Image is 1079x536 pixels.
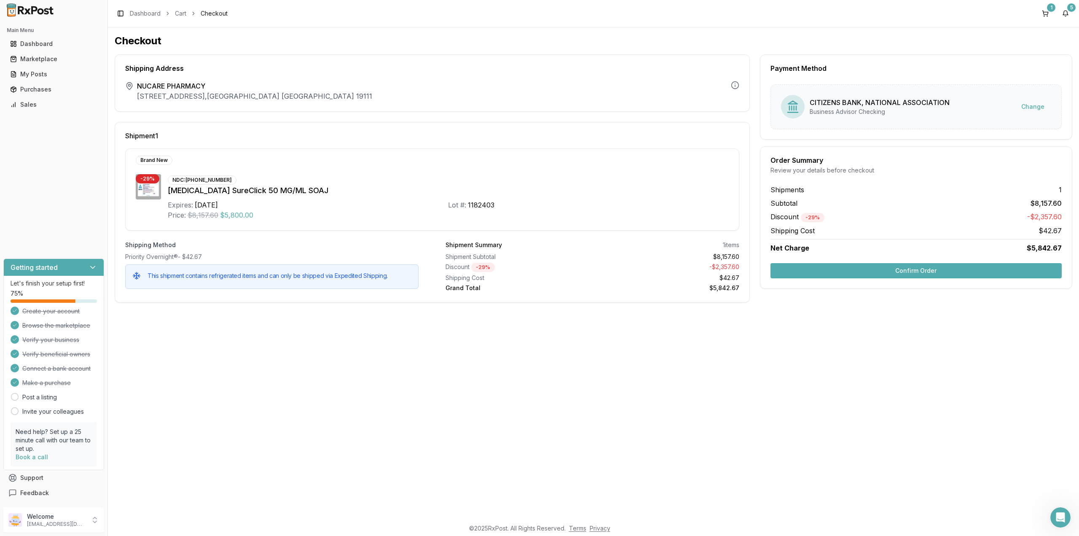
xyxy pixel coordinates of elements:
span: Verify your business [22,336,79,344]
div: Grand Total [446,284,589,292]
div: NDC: [PHONE_NUMBER] [168,175,236,185]
p: Let's finish your setup first! [11,279,97,288]
div: $42.67 [596,274,739,282]
nav: breadcrumb [130,9,228,18]
span: Create your account [22,307,80,315]
div: - 29 % [136,174,159,183]
div: Order Summary [770,157,1062,164]
button: 1 [1039,7,1052,20]
h2: Main Menu [7,27,101,34]
a: Dashboard [130,9,161,18]
span: $42.67 [1039,226,1062,236]
span: 75 % [11,289,23,298]
div: Business Advisor Checking [810,108,950,116]
div: - $2,357.60 [596,263,739,272]
img: User avatar [8,513,22,527]
span: Browse the marketplace [22,321,90,330]
button: My Posts [3,67,104,81]
span: Connect a bank account [22,364,91,373]
div: Sales [10,100,97,109]
p: [STREET_ADDRESS] , [GEOGRAPHIC_DATA] [GEOGRAPHIC_DATA] 19111 [137,91,372,101]
a: Invite your colleagues [22,407,84,416]
a: Cart [175,9,186,18]
div: 1 items [723,241,739,249]
div: $8,157.60 [596,253,739,261]
img: Enbrel SureClick 50 MG/ML SOAJ [136,174,161,199]
p: Welcome [27,512,86,521]
div: Purchases [10,85,97,94]
a: My Posts [7,67,101,82]
div: 1 [1047,3,1055,12]
div: Marketplace [10,55,97,63]
a: Dashboard [7,36,101,51]
button: Purchases [3,83,104,96]
button: Feedback [3,485,104,501]
div: - 29 % [801,213,824,222]
span: -$2,357.60 [1027,212,1062,222]
label: Shipping Method [125,241,419,249]
div: Payment Method [770,65,1062,72]
span: $8,157.60 [188,210,218,220]
img: RxPost Logo [3,3,57,17]
span: Discount [770,213,824,221]
span: $5,800.00 [220,210,253,220]
div: CITIZENS BANK, NATIONAL ASSOCIATION [810,97,950,108]
div: Shipment Subtotal [446,253,589,261]
span: 1 [1059,185,1062,195]
div: My Posts [10,70,97,78]
div: Priority Overnight® - $42.67 [125,253,419,261]
div: [MEDICAL_DATA] SureClick 50 MG/ML SOAJ [168,185,729,197]
h3: Getting started [11,262,58,272]
a: Post a listing [22,393,57,401]
p: Need help? Set up a 25 minute call with our team to set up. [16,428,92,453]
div: $5,842.67 [596,284,739,292]
span: NUCARE PHARMACY [137,81,372,91]
span: $8,157.60 [1031,198,1062,208]
div: Shipping Cost [446,274,589,282]
p: [EMAIL_ADDRESS][DOMAIN_NAME] [27,521,86,528]
div: Discount [446,263,589,272]
span: Shipments [770,185,804,195]
a: Purchases [7,82,101,97]
a: Privacy [590,525,610,532]
div: 1182403 [468,200,494,210]
a: Book a call [16,453,48,461]
span: Subtotal [770,198,797,208]
iframe: Intercom live chat [1050,507,1071,528]
div: 5 [1067,3,1076,12]
button: Confirm Order [770,263,1062,278]
div: - 29 % [471,263,495,272]
h5: This shipment contains refrigerated items and can only be shipped via Expedited Shipping. [148,272,411,280]
div: Price: [168,210,186,220]
button: Dashboard [3,37,104,51]
div: Expires: [168,200,193,210]
span: Shipping Cost [770,226,815,236]
a: Sales [7,97,101,112]
span: Net Charge [770,244,809,252]
button: Change [1015,99,1051,114]
span: Verify beneficial owners [22,350,90,358]
h1: Checkout [115,34,1072,48]
button: Sales [3,98,104,111]
button: Marketplace [3,52,104,66]
button: 5 [1059,7,1072,20]
div: [DATE] [195,200,218,210]
span: $5,842.67 [1027,243,1062,253]
div: Shipment Summary [446,241,502,249]
span: Checkout [201,9,228,18]
span: Feedback [20,489,49,497]
button: Support [3,470,104,485]
a: Terms [569,525,586,532]
span: Shipment 1 [125,132,158,139]
div: Review your details before checkout [770,166,1062,175]
a: Marketplace [7,51,101,67]
div: Lot #: [448,200,466,210]
div: Brand New [136,156,172,165]
div: Dashboard [10,40,97,48]
div: Shipping Address [125,65,739,72]
span: Make a purchase [22,379,71,387]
